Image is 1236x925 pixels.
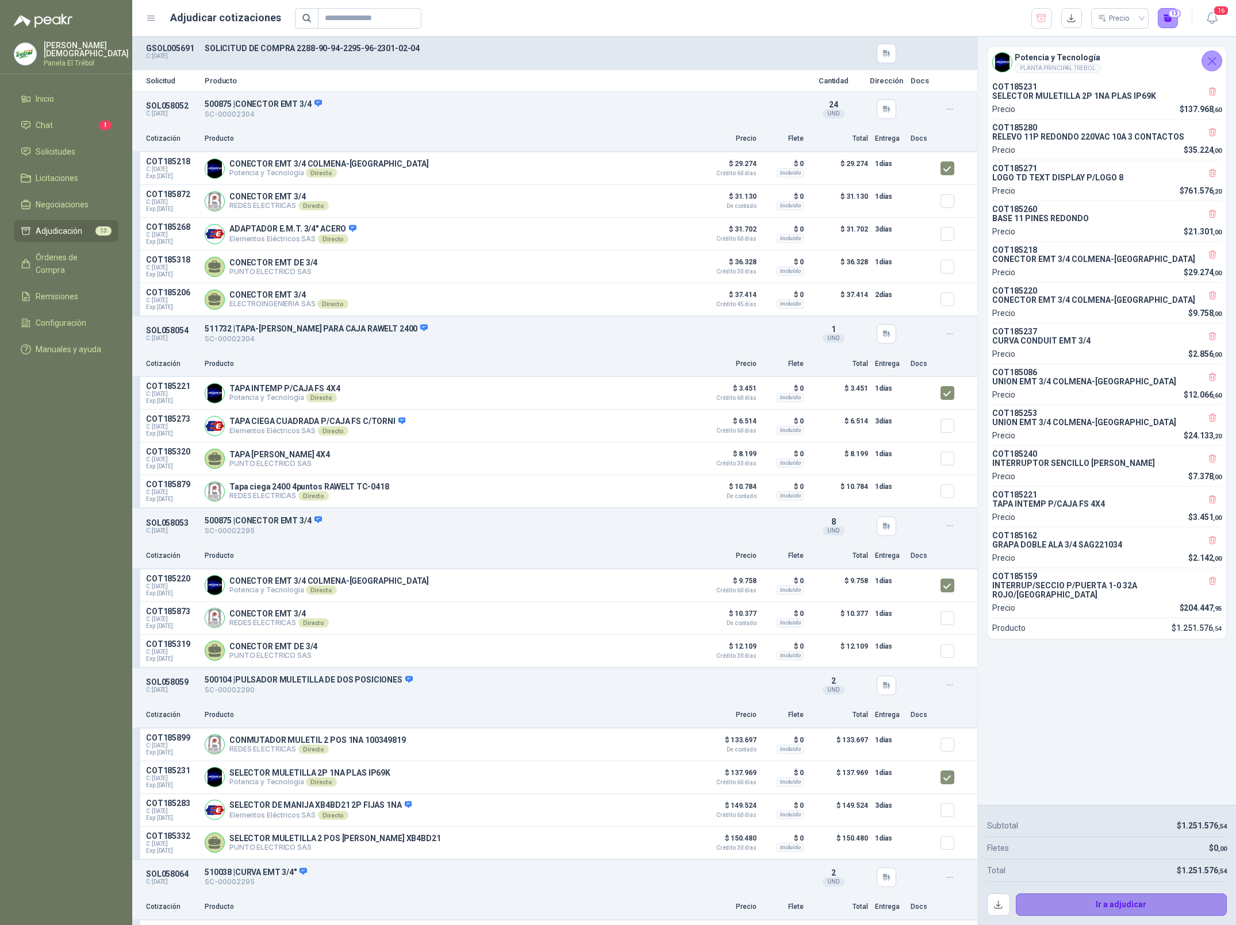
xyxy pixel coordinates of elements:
[1213,351,1222,359] span: ,00
[875,190,904,203] p: 1 días
[146,463,198,470] span: Exp: [DATE]
[763,157,804,171] p: $ 0
[205,877,798,888] p: SC-00002295
[1188,227,1222,236] span: 21.301
[875,381,904,395] p: 1 días
[763,574,804,588] p: $ 0
[205,550,692,561] p: Producto
[1184,186,1222,195] span: 761.576
[992,205,1222,214] p: COT185260
[170,10,281,26] h1: Adjudicar cotizaciones
[229,234,356,244] p: Elementos Eléctricos SAS
[146,297,198,304] span: C: [DATE]
[146,878,198,885] p: C: [DATE]
[993,53,1012,72] img: Company Logo
[306,393,336,402] div: Directo
[205,685,798,696] p: SC-00002290
[205,675,798,685] p: 500104 | PULSADOR MULETILLA DE DOS POSICIONES
[823,109,845,118] div: UND
[1213,433,1222,440] span: ,20
[1184,105,1222,114] span: 137.968
[992,103,1015,115] p: Precio
[1213,5,1229,16] span: 16
[992,307,1015,319] p: Precio
[146,101,198,110] p: SOL058052
[146,496,198,503] span: Exp: [DATE]
[146,574,198,583] p: COT185220
[205,576,224,595] img: Company Logo
[992,225,1015,238] p: Precio
[699,901,757,912] p: Precio
[44,41,129,57] p: [PERSON_NAME] [DEMOGRAPHIC_DATA]
[318,426,348,435] div: Directo
[146,255,198,264] p: COT185318
[699,222,757,242] p: $ 31.702
[777,393,804,402] div: Incluido
[992,266,1015,279] p: Precio
[992,144,1015,156] p: Precio
[1213,269,1222,277] span: ,00
[1180,103,1222,115] p: $
[699,428,757,434] span: Crédito 60 días
[36,172,78,184] span: Licitaciones
[146,326,198,335] p: SOL058054
[699,171,757,176] span: Crédito 60 días
[777,299,804,309] div: Incluido
[911,359,934,369] p: Docs
[777,201,804,210] div: Incluido
[992,531,1222,540] p: COT185162
[811,381,868,404] p: $ 3.451
[811,255,868,278] p: $ 36.328
[14,43,36,65] img: Company Logo
[1213,188,1222,195] span: ,20
[146,53,198,60] p: C: [DATE]
[95,226,112,236] span: 13
[229,267,317,276] p: PUNTO ELECTRICO SAS
[14,141,118,163] a: Solicitudes
[875,222,904,236] p: 3 días
[205,225,224,244] img: Company Logo
[992,184,1015,197] p: Precio
[992,245,1222,255] p: COT185218
[146,687,198,693] p: C: [DATE]
[992,458,1222,468] p: INTERRUPTOR SENCILLO [PERSON_NAME]
[777,426,804,435] div: Incluido
[36,198,89,211] span: Negociaciones
[14,286,118,307] a: Remisiones
[205,384,224,403] img: Company Logo
[205,99,798,109] p: 500875 | CONECTOR EMT 3/4
[229,299,348,309] p: ELECTROINGENIERIA SAS
[992,377,1222,386] p: UNION EMT 3/4 COLMENA-[GEOGRAPHIC_DATA]
[205,133,692,144] p: Producto
[14,114,118,136] a: Chat1
[146,423,198,430] span: C: [DATE]
[992,388,1015,401] p: Precio
[811,480,868,503] p: $ 10.784
[699,269,757,275] span: Crédito 30 días
[992,408,1222,418] p: COT185253
[306,585,336,595] div: Directo
[992,164,1222,173] p: COT185271
[1098,10,1131,27] div: Precio
[1188,348,1222,360] p: $
[205,800,224,819] img: Company Logo
[763,414,804,428] p: $ 0
[831,325,836,334] span: 1
[992,581,1222,599] p: INTERRUP/SECCIO P/PUERTA 1-0 32A ROJO/[GEOGRAPHIC_DATA]
[229,417,405,427] p: TAPA CIEGA CUADRADA P/CAJA FS C/TORNI
[763,288,804,302] p: $ 0
[1188,307,1222,319] p: $
[811,359,868,369] p: Total
[699,550,757,561] p: Precio
[36,317,86,329] span: Configuración
[875,447,904,461] p: 1 días
[992,449,1222,458] p: COT185240
[298,201,329,210] div: Directo
[146,44,198,53] p: GSOL005691
[875,157,904,171] p: 1 días
[1015,64,1101,73] div: PLANTA PRINCIPAL TREBOL
[992,348,1015,360] p: Precio
[875,133,904,144] p: Entrega
[992,490,1222,499] p: COT185221
[777,234,804,243] div: Incluido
